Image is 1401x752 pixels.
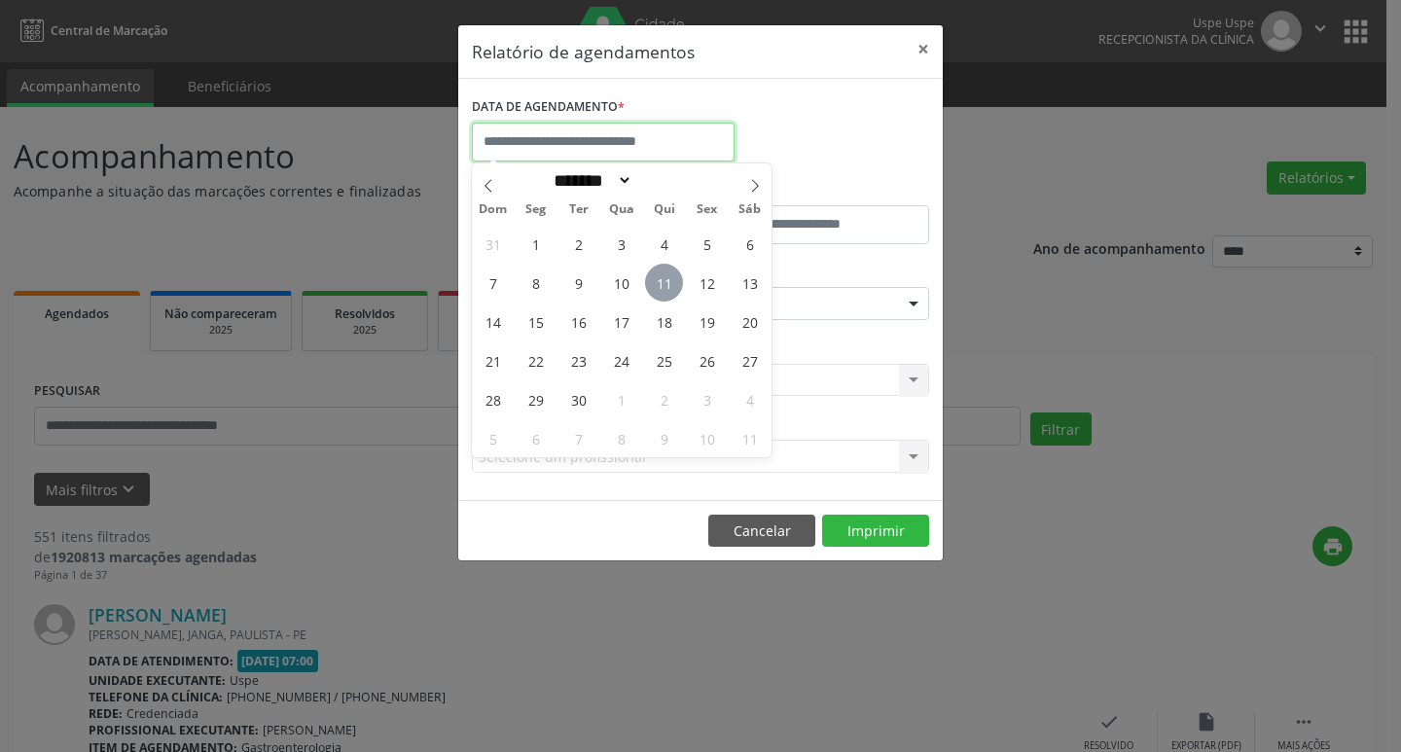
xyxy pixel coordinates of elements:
span: Qua [600,203,643,216]
span: Outubro 8, 2025 [602,419,640,457]
span: Sáb [729,203,772,216]
span: Outubro 6, 2025 [517,419,555,457]
input: Year [632,170,697,191]
span: Setembro 14, 2025 [474,303,512,340]
span: Setembro 17, 2025 [602,303,640,340]
span: Outubro 2, 2025 [645,380,683,418]
select: Month [547,170,632,191]
span: Setembro 25, 2025 [645,341,683,379]
span: Setembro 11, 2025 [645,264,683,302]
span: Setembro 28, 2025 [474,380,512,418]
span: Outubro 7, 2025 [559,419,597,457]
span: Ter [557,203,600,216]
span: Setembro 23, 2025 [559,341,597,379]
span: Setembro 16, 2025 [559,303,597,340]
span: Outubro 3, 2025 [688,380,726,418]
span: Sex [686,203,729,216]
span: Outubro 5, 2025 [474,419,512,457]
label: ATÉ [705,175,929,205]
span: Setembro 3, 2025 [602,225,640,263]
span: Outubro 4, 2025 [731,380,769,418]
span: Qui [643,203,686,216]
label: DATA DE AGENDAMENTO [472,92,625,123]
span: Setembro 6, 2025 [731,225,769,263]
span: Setembro 7, 2025 [474,264,512,302]
span: Seg [515,203,557,216]
button: Imprimir [822,515,929,548]
span: Setembro 10, 2025 [602,264,640,302]
span: Setembro 13, 2025 [731,264,769,302]
span: Setembro 5, 2025 [688,225,726,263]
span: Dom [472,203,515,216]
span: Setembro 26, 2025 [688,341,726,379]
span: Outubro 10, 2025 [688,419,726,457]
span: Setembro 9, 2025 [559,264,597,302]
span: Agosto 31, 2025 [474,225,512,263]
span: Setembro 21, 2025 [474,341,512,379]
span: Setembro 2, 2025 [559,225,597,263]
span: Setembro 1, 2025 [517,225,555,263]
span: Setembro 15, 2025 [517,303,555,340]
span: Setembro 30, 2025 [559,380,597,418]
h5: Relatório de agendamentos [472,39,695,64]
button: Close [904,25,943,73]
span: Setembro 4, 2025 [645,225,683,263]
span: Setembro 29, 2025 [517,380,555,418]
span: Setembro 24, 2025 [602,341,640,379]
span: Setembro 8, 2025 [517,264,555,302]
span: Outubro 9, 2025 [645,419,683,457]
span: Setembro 18, 2025 [645,303,683,340]
button: Cancelar [708,515,815,548]
span: Setembro 20, 2025 [731,303,769,340]
span: Setembro 22, 2025 [517,341,555,379]
span: Setembro 27, 2025 [731,341,769,379]
span: Outubro 1, 2025 [602,380,640,418]
span: Setembro 19, 2025 [688,303,726,340]
span: Outubro 11, 2025 [731,419,769,457]
span: Setembro 12, 2025 [688,264,726,302]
